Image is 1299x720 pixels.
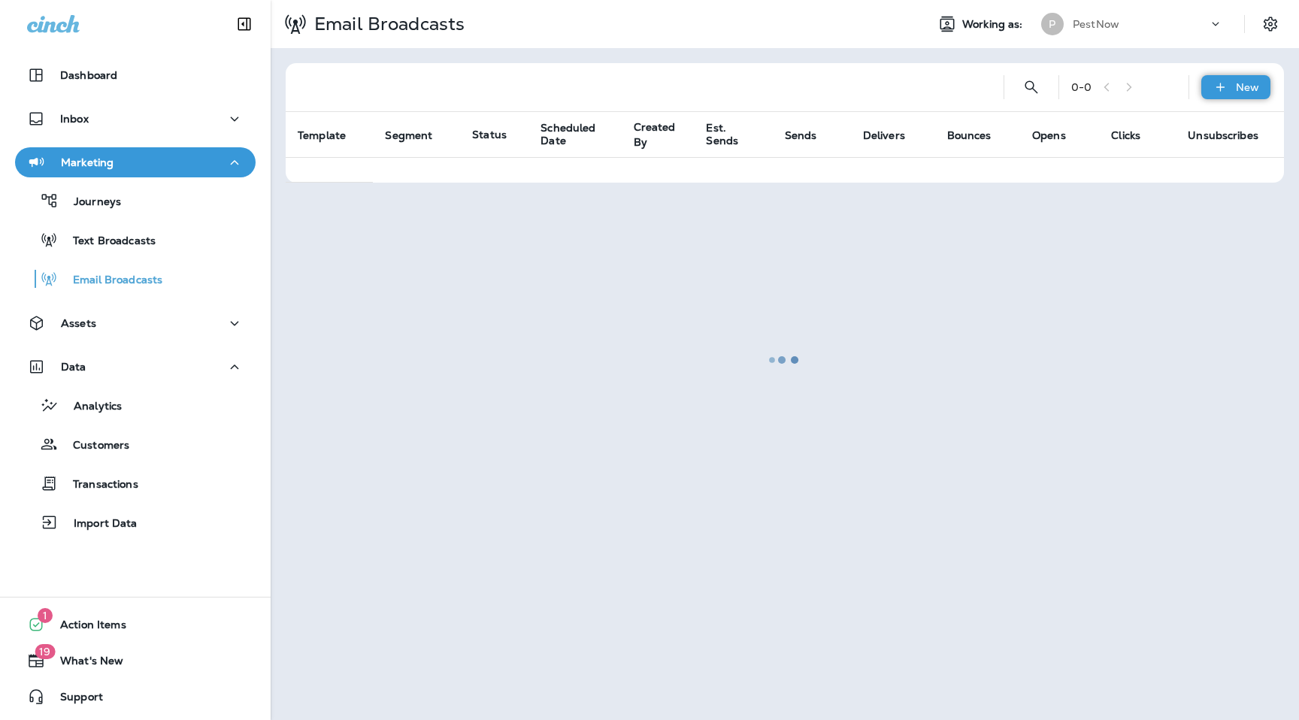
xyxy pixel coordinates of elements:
span: What's New [45,655,123,673]
button: Data [15,352,256,382]
button: Email Broadcasts [15,263,256,295]
p: Analytics [59,400,122,414]
button: 1Action Items [15,610,256,640]
p: Inbox [60,113,89,125]
span: Support [45,691,103,709]
button: Assets [15,308,256,338]
button: Text Broadcasts [15,224,256,256]
button: Import Data [15,507,256,538]
button: Journeys [15,185,256,216]
button: Transactions [15,467,256,499]
p: Marketing [61,156,114,168]
button: Support [15,682,256,712]
p: Data [61,361,86,373]
span: 1 [38,608,53,623]
p: Customers [58,439,129,453]
button: Collapse Sidebar [223,9,265,39]
p: Text Broadcasts [58,234,156,249]
button: Inbox [15,104,256,134]
p: New [1236,81,1259,93]
span: Action Items [45,619,126,637]
button: 19What's New [15,646,256,676]
p: Assets [61,317,96,329]
button: Marketing [15,147,256,177]
p: Dashboard [60,69,117,81]
span: 19 [35,644,55,659]
button: Analytics [15,389,256,421]
button: Dashboard [15,60,256,90]
p: Email Broadcasts [58,274,162,288]
p: Journeys [59,195,121,210]
p: Import Data [59,517,138,531]
button: Customers [15,428,256,460]
p: Transactions [58,478,138,492]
